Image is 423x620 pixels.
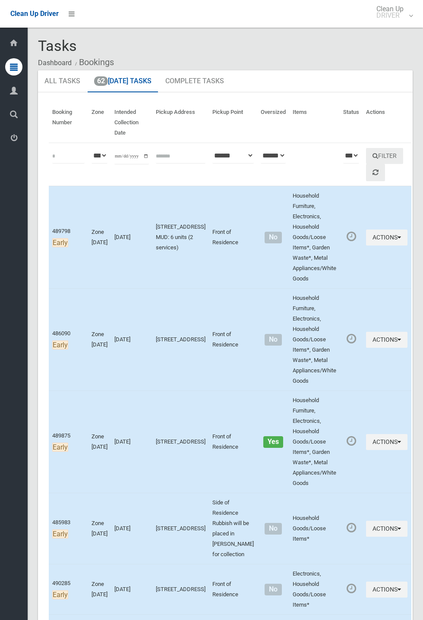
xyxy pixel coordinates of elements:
th: Actions [363,103,411,143]
i: Booking awaiting collection. Mark as collected or report issues to complete task. [347,522,356,533]
a: Complete Tasks [159,70,230,93]
td: Front of Residence [209,289,257,391]
td: 489798 [49,186,88,289]
th: Zone [88,103,111,143]
td: Zone [DATE] [88,493,111,564]
td: Front of Residence [209,186,257,289]
span: Early [52,590,68,599]
td: Household Furniture, Electronics, Household Goods/Loose Items*, Garden Waste*, Metal Appliances/W... [289,289,340,391]
a: Clean Up Driver [10,7,59,20]
td: Zone [DATE] [88,289,111,391]
span: No [265,523,281,535]
span: No [265,334,281,346]
td: Front of Residence [209,564,257,615]
td: 485983 [49,493,88,564]
span: Tasks [38,37,77,54]
td: Zone [DATE] [88,391,111,493]
span: Clean Up Driver [10,9,59,18]
td: Side of Residence Rubbish will be placed in [PERSON_NAME] for collection [209,493,257,564]
button: Actions [366,332,407,348]
button: Actions [366,434,407,450]
h4: Normal sized [261,525,286,532]
span: Clean Up [372,6,412,19]
td: Zone [DATE] [88,564,111,615]
i: Booking awaiting collection. Mark as collected or report issues to complete task. [347,231,356,242]
td: [STREET_ADDRESS] [152,289,209,391]
a: Dashboard [38,59,72,67]
td: 486090 [49,289,88,391]
td: [STREET_ADDRESS] MUD: 6 units (2 services) [152,186,209,289]
td: [STREET_ADDRESS] [152,493,209,564]
span: No [265,584,281,595]
h4: Normal sized [261,234,286,241]
span: Early [52,238,68,247]
td: Electronics, Household Goods/Loose Items* [289,564,340,615]
h4: Normal sized [261,336,286,343]
a: 62[DATE] Tasks [88,70,158,93]
span: 62 [94,76,108,86]
th: Items [289,103,340,143]
td: [DATE] [111,391,152,493]
h4: Oversized [261,438,286,446]
a: All Tasks [38,70,87,93]
th: Oversized [257,103,289,143]
button: Actions [366,230,407,245]
th: Pickup Point [209,103,257,143]
button: Actions [366,521,407,537]
td: [STREET_ADDRESS] [152,391,209,493]
i: Booking awaiting collection. Mark as collected or report issues to complete task. [347,435,356,447]
td: Front of Residence [209,391,257,493]
td: Household Furniture, Electronics, Household Goods/Loose Items*, Garden Waste*, Metal Appliances/W... [289,186,340,289]
span: Early [52,443,68,452]
td: [STREET_ADDRESS] [152,564,209,615]
button: Actions [366,582,407,598]
td: [DATE] [111,186,152,289]
th: Status [340,103,363,143]
span: Early [52,529,68,538]
i: Booking awaiting collection. Mark as collected or report issues to complete task. [347,583,356,594]
td: 490285 [49,564,88,615]
i: Booking awaiting collection. Mark as collected or report issues to complete task. [347,333,356,344]
th: Pickup Address [152,103,209,143]
span: Early [52,340,68,349]
td: 489875 [49,391,88,493]
td: [DATE] [111,564,152,615]
span: Yes [263,436,283,448]
td: Household Goods/Loose Items* [289,493,340,564]
th: Intended Collection Date [111,103,152,143]
td: [DATE] [111,493,152,564]
th: Booking Number [49,103,88,143]
small: DRIVER [376,12,404,19]
h4: Normal sized [261,586,286,593]
td: [DATE] [111,289,152,391]
td: Household Furniture, Electronics, Household Goods/Loose Items*, Garden Waste*, Metal Appliances/W... [289,391,340,493]
li: Bookings [73,54,114,70]
button: Filter [366,148,403,164]
span: No [265,232,281,243]
td: Zone [DATE] [88,186,111,289]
